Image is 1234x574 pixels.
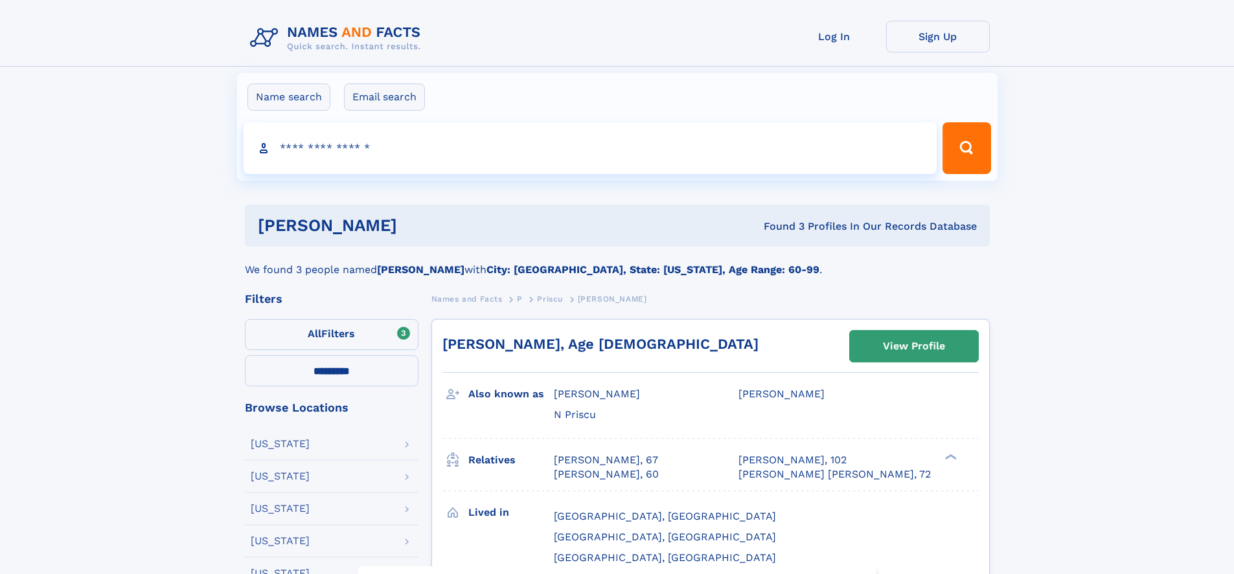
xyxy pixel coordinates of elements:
a: [PERSON_NAME], 67 [554,453,658,467]
label: Filters [245,319,418,350]
a: P [517,291,523,307]
span: [PERSON_NAME] [738,388,825,400]
span: Priscu [537,294,563,304]
span: [PERSON_NAME] [578,294,647,304]
b: [PERSON_NAME] [377,263,464,276]
h3: Relatives [468,449,554,471]
input: search input [244,122,937,174]
span: All [308,327,321,340]
button: Search Button [943,122,990,174]
h3: Lived in [468,502,554,524]
h1: [PERSON_NAME] [258,217,580,234]
span: [PERSON_NAME] [554,388,640,400]
a: [PERSON_NAME], 102 [738,453,847,467]
div: [US_STATE] [251,439,310,449]
span: [GEOGRAPHIC_DATA], [GEOGRAPHIC_DATA] [554,531,776,543]
div: Browse Locations [245,402,418,414]
b: City: [GEOGRAPHIC_DATA], State: [US_STATE], Age Range: 60-99 [486,263,819,276]
span: [GEOGRAPHIC_DATA], [GEOGRAPHIC_DATA] [554,551,776,564]
h3: Also known as [468,383,554,405]
div: View Profile [883,331,945,361]
span: P [517,294,523,304]
a: Log In [783,21,886,52]
label: Name search [247,83,330,111]
label: Email search [344,83,425,111]
span: N Priscu [554,408,596,421]
a: Sign Up [886,21,990,52]
div: [US_STATE] [251,471,310,481]
a: [PERSON_NAME], 60 [554,467,659,481]
span: [GEOGRAPHIC_DATA], [GEOGRAPHIC_DATA] [554,510,776,522]
div: [US_STATE] [251,503,310,514]
a: [PERSON_NAME] [PERSON_NAME], 72 [738,467,931,481]
div: Filters [245,293,418,305]
div: [US_STATE] [251,536,310,546]
a: Priscu [537,291,563,307]
img: Logo Names and Facts [245,21,431,56]
a: View Profile [850,331,978,362]
div: ❯ [942,452,957,461]
div: Found 3 Profiles In Our Records Database [580,219,977,234]
div: We found 3 people named with . [245,247,990,278]
a: Names and Facts [431,291,503,307]
a: [PERSON_NAME], Age [DEMOGRAPHIC_DATA] [442,336,759,352]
